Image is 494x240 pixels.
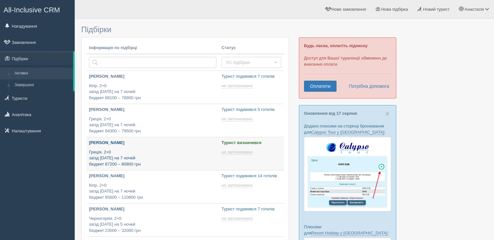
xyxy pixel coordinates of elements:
[89,57,216,68] input: Пошук за країною або туристом
[222,83,253,88] span: не заплановано
[311,231,387,236] a: Resort Holiday у [GEOGRAPHIC_DATA]
[0,0,74,18] a: All-Inclusive CRM
[311,130,384,135] a: Calypso Tour у [GEOGRAPHIC_DATA]
[222,173,281,179] p: Турист подивився 14 готелів
[89,216,216,234] p: Черногория, 2+0 заїзд [DATE] на 5 ночей бюджет 23000 – 32000 грн
[222,140,281,146] p: Турист визначився
[222,216,254,221] a: не заплановано
[89,149,216,167] p: Греція, 2+0 заїзд [DATE] на 7 ночей бюджет 67200 – 80800 грн
[89,173,216,179] p: [PERSON_NAME]
[222,116,254,122] a: не заплановано
[89,182,216,201] p: Кіпр, 2+0 заїзд [DATE] на 7 ночей бюджет 85600 – 110800 грн
[86,71,219,104] a: [PERSON_NAME] Кіпр, 2+0заїзд [DATE] на 7 ночейбюджет 68100 – 78900 грн
[304,111,357,116] a: Оновлення від 17 серпня
[89,116,216,134] p: Греція, 2+0 заїзд [DATE] на 7 ночей бюджет 64300 – 79500 грн
[86,42,219,54] th: Інформація по підбірці
[86,104,219,137] a: [PERSON_NAME] Греція, 2+0заїзд [DATE] на 7 ночейбюджет 64300 – 79500 грн
[304,123,391,135] p: Додано плюсики на сторінці бронювання для :
[86,170,219,203] a: [PERSON_NAME] Кіпр, 2+0заїзд [DATE] на 7 ночейбюджет 85600 – 110800 грн
[89,140,216,146] p: [PERSON_NAME]
[345,81,389,92] a: Потрібна допомога
[81,25,111,34] span: Підбірки
[222,83,254,88] a: не заплановано
[219,42,284,54] th: Статус
[386,110,389,117] button: Close
[89,73,216,80] p: [PERSON_NAME]
[222,206,281,212] p: Турист подивився 7 готелів
[89,107,216,113] p: [PERSON_NAME]
[12,68,73,79] a: Активні
[423,7,450,12] span: Новий турист
[4,6,60,14] span: All-Inclusive CRM
[12,79,73,91] a: Завершені
[222,107,281,113] p: Турист подивився 5 готелів
[464,7,484,12] span: Анастасія
[381,7,408,12] span: Нова підбірка
[222,57,281,68] button: Усі підбірки
[304,43,367,48] b: Будь ласка, оплатіть підписку
[304,81,336,92] a: Оплатити
[222,73,281,80] p: Турист подивився 7 готелів
[304,137,391,211] img: calypso-tour-proposal-crm-for-travel-agency.jpg
[222,183,253,188] span: не заплановано
[304,224,391,236] p: Плюсики для :
[222,150,253,155] span: не заплановано
[89,206,216,212] p: [PERSON_NAME]
[386,110,389,117] span: ×
[226,59,273,66] span: Усі підбірки
[222,116,253,122] span: не заплановано
[299,37,396,99] div: Доступ для Вашої турагенції обмежено до внесення оплати
[331,7,366,12] span: Нове замовлення
[222,150,254,155] a: не заплановано
[222,183,254,188] a: не заплановано
[86,204,219,236] a: [PERSON_NAME] Черногория, 2+0заїзд [DATE] на 5 ночейбюджет 23000 – 32000 грн
[86,137,219,170] a: [PERSON_NAME] Греція, 2+0заїзд [DATE] на 7 ночейбюджет 67200 – 80800 грн
[89,83,216,101] p: Кіпр, 2+0 заїзд [DATE] на 7 ночей бюджет 68100 – 78900 грн
[222,216,253,221] span: не заплановано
